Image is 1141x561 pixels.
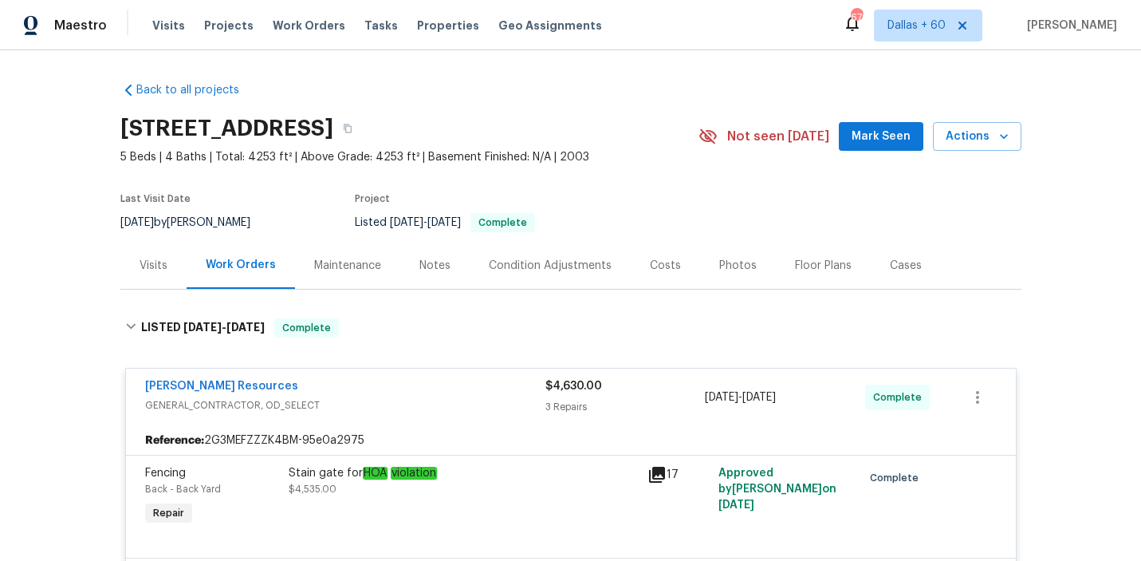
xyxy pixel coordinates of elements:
span: - [183,322,265,333]
span: Actions [946,127,1009,147]
em: HOA [363,467,388,480]
span: [DATE] [120,217,154,228]
span: Repair [147,505,191,521]
span: Properties [417,18,479,34]
span: [DATE] [427,217,461,228]
div: Work Orders [206,257,276,273]
span: Tasks [364,20,398,31]
div: Cases [890,258,922,274]
h6: LISTED [141,318,265,338]
span: Projects [204,18,254,34]
div: 2G3MEFZZZK4BM-95e0a2975 [126,426,1016,455]
div: Condition Adjustments [489,258,612,274]
button: Mark Seen [839,122,923,152]
span: [DATE] [742,392,776,403]
span: Not seen [DATE] [727,128,829,144]
span: Mark Seen [852,127,911,147]
span: Dallas + 60 [887,18,946,34]
span: - [390,217,461,228]
span: Back - Back Yard [145,484,221,494]
span: [PERSON_NAME] [1021,18,1117,34]
div: by [PERSON_NAME] [120,213,270,232]
b: Reference: [145,433,204,448]
div: Visits [140,258,167,274]
span: $4,630.00 [545,381,602,392]
span: Listed [355,217,535,228]
div: Notes [419,258,450,274]
span: Visits [152,18,185,34]
div: 3 Repairs [545,399,706,415]
div: Costs [650,258,681,274]
span: 5 Beds | 4 Baths | Total: 4253 ft² | Above Grade: 4253 ft² | Basement Finished: N/A | 2003 [120,149,698,165]
div: Maintenance [314,258,381,274]
em: violation [391,467,437,480]
span: Geo Assignments [498,18,602,34]
span: Project [355,194,390,203]
div: 17 [647,465,710,484]
span: Complete [276,320,337,336]
div: Stain gate for [289,465,638,481]
h2: [STREET_ADDRESS] [120,120,333,136]
a: Back to all projects [120,82,273,98]
span: Work Orders [273,18,345,34]
a: [PERSON_NAME] Resources [145,381,298,392]
span: [DATE] [390,217,423,228]
div: Floor Plans [795,258,852,274]
div: LISTED [DATE]-[DATE]Complete [120,302,1021,354]
button: Actions [933,122,1021,152]
span: Fencing [145,468,186,479]
div: Photos [719,258,757,274]
span: [DATE] [718,500,754,511]
button: Copy Address [333,114,362,143]
span: Complete [472,218,533,227]
span: [DATE] [705,392,738,403]
span: Approved by [PERSON_NAME] on [718,468,836,511]
span: Last Visit Date [120,194,191,203]
span: [DATE] [226,322,265,333]
span: GENERAL_CONTRACTOR, OD_SELECT [145,397,545,413]
span: Complete [870,470,925,486]
span: [DATE] [183,322,222,333]
span: Complete [873,389,928,405]
span: - [705,389,776,405]
span: $4,535.00 [289,484,336,494]
span: Maestro [54,18,107,34]
div: 679 [851,10,862,26]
